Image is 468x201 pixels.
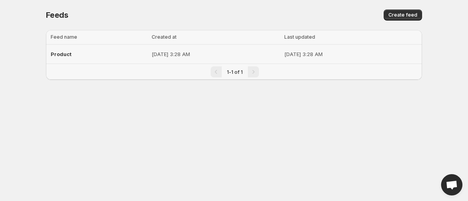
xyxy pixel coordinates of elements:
span: Create feed [388,12,417,18]
span: Feeds [46,10,68,20]
span: Last updated [284,34,315,40]
p: [DATE] 3:28 AM [284,50,417,58]
nav: Pagination [46,64,422,80]
span: 1-1 of 1 [227,69,243,75]
p: [DATE] 3:28 AM [152,50,280,58]
span: Feed name [51,34,77,40]
span: Created at [152,34,177,40]
span: Product [51,51,72,57]
button: Create feed [384,9,422,21]
a: Open chat [441,174,462,195]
